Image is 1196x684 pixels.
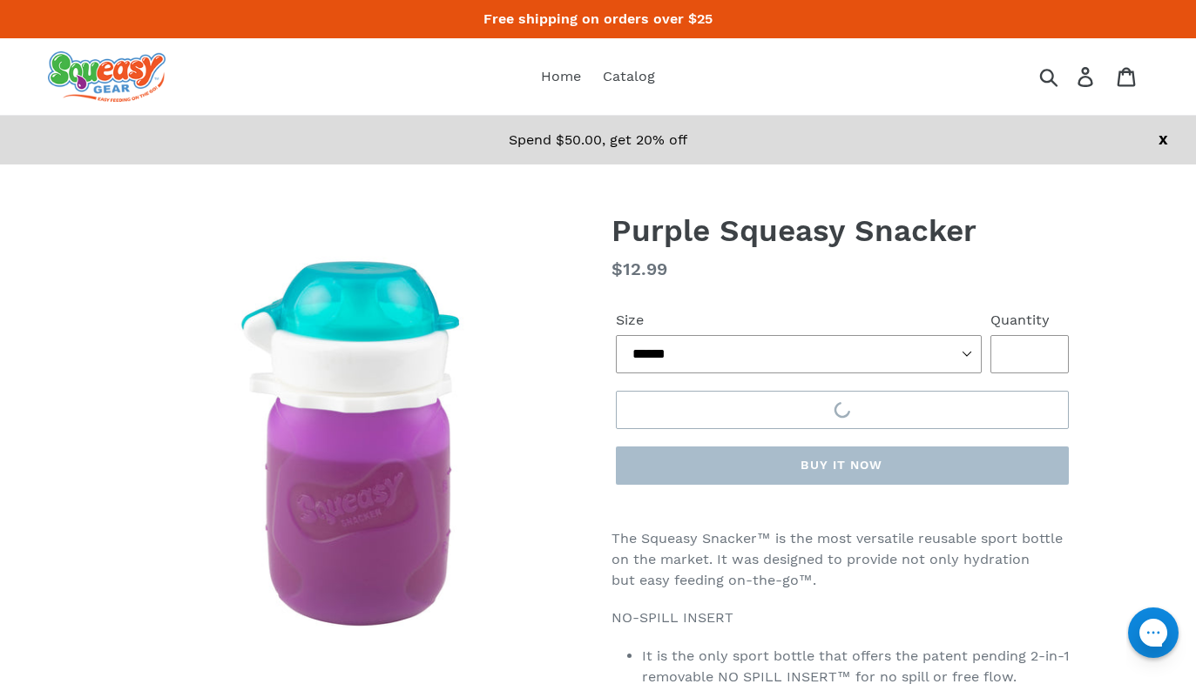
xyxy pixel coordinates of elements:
h1: Purple Squeasy Snacker [612,212,1073,249]
p: NO-SPILL INSERT [612,607,1073,628]
p: The Squeasy Snacker™ is the most versatile reusable sport bottle on the market. It was designed t... [612,528,1073,591]
a: X [1159,131,1168,148]
span: $12.99 [612,258,667,279]
button: Buy it now [616,446,1069,485]
label: Size [616,310,982,331]
span: Home [541,68,581,85]
label: Quantity [990,310,1069,331]
a: Home [532,64,590,90]
a: Catalog [594,64,664,90]
span: Catalog [603,68,655,85]
img: squeasy gear snacker portable food pouch [48,51,166,102]
button: Add to cart [616,391,1069,429]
